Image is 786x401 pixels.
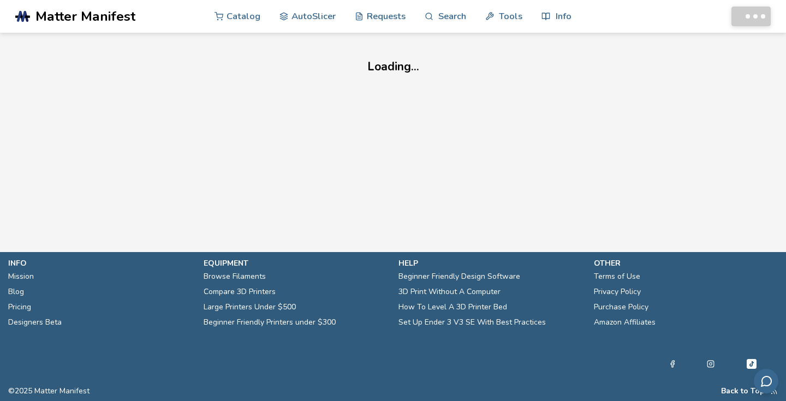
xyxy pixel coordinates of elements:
[282,60,504,73] h1: Loading...
[594,300,648,315] a: Purchase Policy
[204,269,266,284] a: Browse Filaments
[8,315,62,330] a: Designers Beta
[594,258,778,269] p: other
[204,258,388,269] p: equipment
[398,300,507,315] a: How To Level A 3D Printer Bed
[398,284,501,300] a: 3D Print Without A Computer
[8,284,24,300] a: Blog
[594,269,640,284] a: Terms of Use
[398,258,583,269] p: help
[8,387,90,396] span: © 2025 Matter Manifest
[398,315,546,330] a: Set Up Ender 3 V3 SE With Best Practices
[594,284,641,300] a: Privacy Policy
[745,357,758,370] a: Tiktok
[8,269,34,284] a: Mission
[669,357,676,370] a: Facebook
[754,369,778,393] button: Send feedback via email
[204,300,296,315] a: Large Printers Under $500
[721,387,765,396] button: Back to Top
[204,284,276,300] a: Compare 3D Printers
[398,269,520,284] a: Beginner Friendly Design Software
[35,9,135,24] span: Matter Manifest
[8,258,193,269] p: info
[770,387,778,396] a: RSS Feed
[594,315,656,330] a: Amazon Affiliates
[204,315,336,330] a: Beginner Friendly Printers under $300
[8,300,31,315] a: Pricing
[707,357,714,370] a: Instagram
